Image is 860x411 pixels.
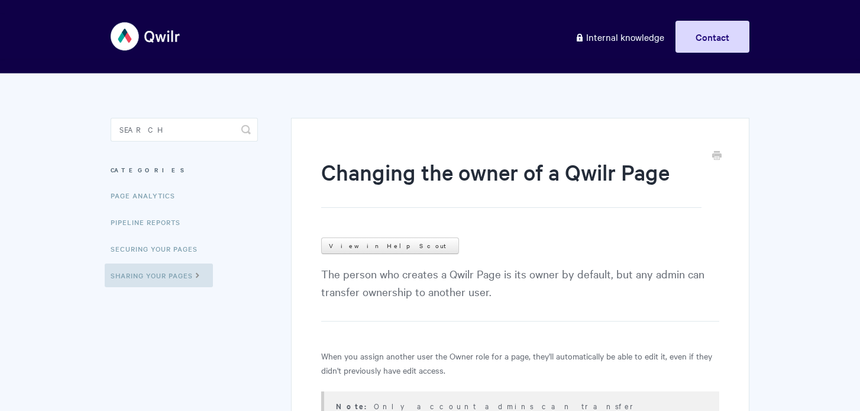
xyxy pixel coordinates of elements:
[321,157,701,208] h1: Changing the owner of a Qwilr Page
[675,21,749,53] a: Contact
[111,118,258,142] input: Search
[321,349,719,377] p: When you assign another user the Owner role for a page, they'll automatically be able to edit it,...
[105,264,213,287] a: Sharing Your Pages
[111,237,206,261] a: Securing Your Pages
[321,265,719,322] p: The person who creates a Qwilr Page is its owner by default, but any admin can transfer ownership...
[111,159,258,181] h3: Categories
[111,210,189,234] a: Pipeline reports
[566,21,673,53] a: Internal knowledge
[321,237,459,254] a: View in Help Scout
[111,184,184,207] a: Page Analytics
[111,14,181,59] img: Qwilr Help Center
[712,150,722,163] a: Print this Article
